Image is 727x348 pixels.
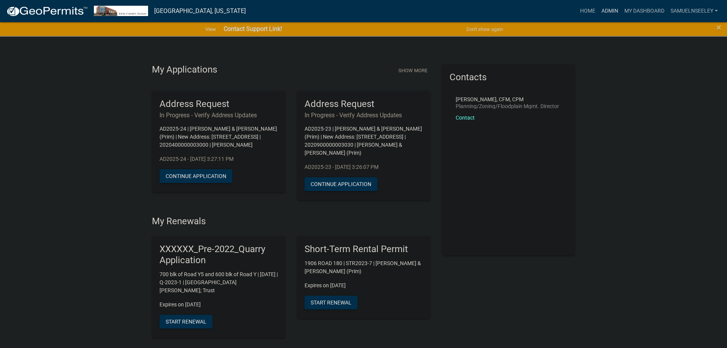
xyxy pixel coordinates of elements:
[224,25,282,32] strong: Contact Support Link!
[305,99,423,110] h5: Address Request
[160,169,232,183] button: Continue Application
[305,163,423,171] p: AD2025-23 - [DATE] 3:26:07 PM
[450,72,568,83] h5: Contacts
[667,4,721,18] a: SamuelNSeeley
[463,23,506,36] button: Don't show again
[160,315,213,329] button: Start Renewal
[160,125,278,149] p: AD2025-24 | [PERSON_NAME] & [PERSON_NAME] (Prim) | New Address: [STREET_ADDRESS] | 20204000000030...
[716,22,721,33] span: ×
[160,244,278,266] h5: XXXXXX_Pre-2022_Quarry Application
[305,177,377,191] button: Continue Application
[160,99,278,110] h5: Address Request
[456,104,559,109] p: Planning/Zoning/Floodplain Mgmt. Director
[305,282,423,290] p: Expires on [DATE]
[160,155,278,163] p: AD2025-24 - [DATE] 3:27:11 PM
[94,6,148,16] img: Lyon County, Kansas
[166,318,206,324] span: Start Renewal
[621,4,667,18] a: My Dashboard
[305,112,423,119] h6: In Progress - Verify Address Updates
[154,5,246,18] a: [GEOGRAPHIC_DATA], [US_STATE]
[716,23,721,32] button: Close
[311,299,351,306] span: Start Renewal
[577,4,598,18] a: Home
[305,244,423,255] h5: Short-Term Rental Permit
[152,216,430,227] h4: My Renewals
[395,64,430,77] button: Show More
[305,125,423,157] p: AD2025-23 | [PERSON_NAME] & [PERSON_NAME] (Prim) | New Address: [STREET_ADDRESS] | 20209000000030...
[160,270,278,295] p: 700 blk of Road Y5 and 600 blk of Road Y | [DATE] | Q-2023-1 | [GEOGRAPHIC_DATA][PERSON_NAME]; Trust
[160,301,278,309] p: Expires on [DATE]
[456,97,559,102] p: [PERSON_NAME], CFM, CPM
[305,259,423,275] p: 1906 ROAD 180 | STR2023-7 | [PERSON_NAME] & [PERSON_NAME] (Prim)
[160,112,278,119] h6: In Progress - Verify Address Updates
[202,23,219,36] a: View
[152,216,430,344] wm-registration-list-section: My Renewals
[152,64,217,76] h4: My Applications
[456,115,475,121] a: Contact
[598,4,621,18] a: Admin
[305,296,358,309] button: Start Renewal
